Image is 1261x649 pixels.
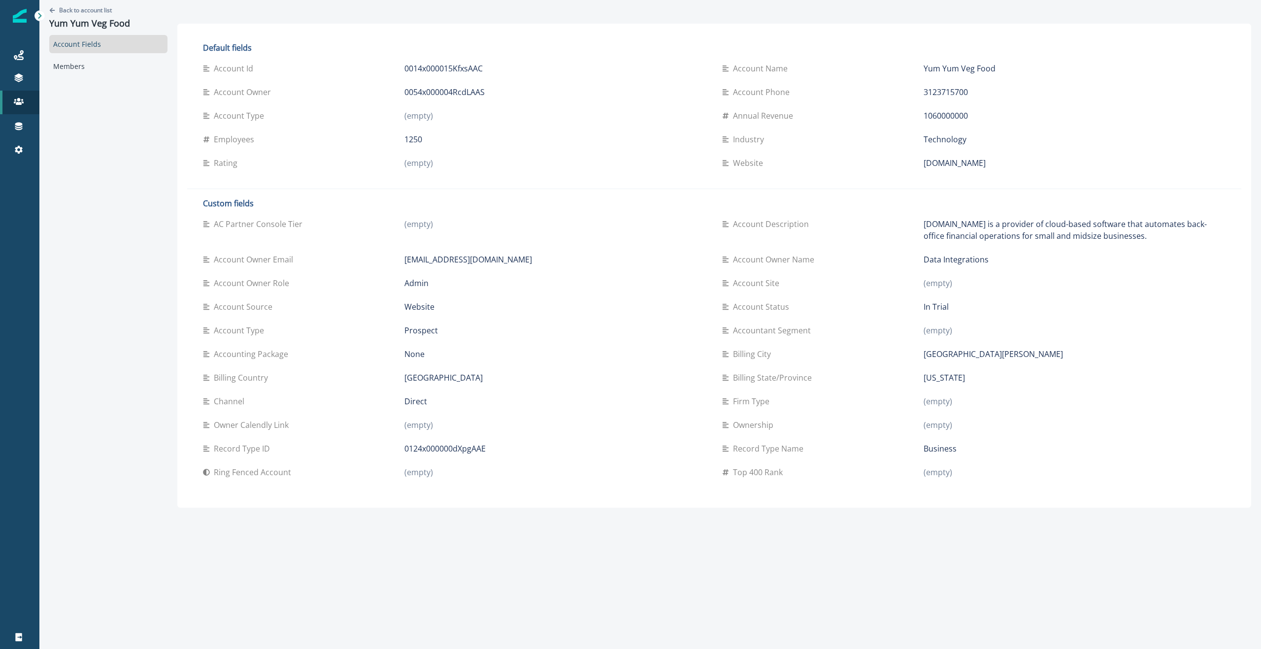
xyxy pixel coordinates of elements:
[924,110,968,122] p: 1060000000
[214,63,257,74] p: Account Id
[733,466,787,478] p: Top 400 Rank
[404,110,433,122] p: (empty)
[733,133,768,145] p: Industry
[214,419,293,431] p: Owner Calendly Link
[733,63,792,74] p: Account Name
[49,57,167,75] div: Members
[924,63,996,74] p: Yum Yum Veg Food
[214,218,306,230] p: AC Partner Console Tier
[733,157,767,169] p: Website
[404,324,438,336] p: Prospect
[214,157,241,169] p: Rating
[49,18,167,29] p: Yum Yum Veg Food
[924,419,952,431] p: (empty)
[733,372,816,384] p: Billing State/Province
[49,6,112,14] button: Go back
[404,466,433,478] p: (empty)
[214,301,276,313] p: Account Source
[404,443,486,454] p: 0124x000000dXpgAAE
[733,218,813,230] p: Account Description
[214,277,293,289] p: Account Owner Role
[924,301,949,313] p: In Trial
[214,348,292,360] p: Accounting Package
[924,324,952,336] p: (empty)
[733,419,777,431] p: Ownership
[404,63,483,74] p: 0014x000015KfxsAAC
[404,372,483,384] p: [GEOGRAPHIC_DATA]
[924,254,989,265] p: Data Integrations
[214,324,268,336] p: Account Type
[404,395,427,407] p: Direct
[733,86,794,98] p: Account Phone
[49,35,167,53] div: Account Fields
[924,395,952,407] p: (empty)
[404,254,532,265] p: [EMAIL_ADDRESS][DOMAIN_NAME]
[214,395,248,407] p: Channel
[214,86,275,98] p: Account Owner
[214,133,258,145] p: Employees
[13,9,27,23] img: Inflection
[404,157,433,169] p: (empty)
[924,277,952,289] p: (empty)
[924,372,965,384] p: [US_STATE]
[404,348,425,360] p: None
[404,301,434,313] p: Website
[404,133,422,145] p: 1250
[733,110,797,122] p: Annual Revenue
[733,395,773,407] p: Firm Type
[404,419,433,431] p: (empty)
[214,110,268,122] p: Account Type
[733,324,815,336] p: Accountant Segment
[924,443,957,454] p: Business
[924,86,968,98] p: 3123715700
[59,6,112,14] p: Back to account list
[733,443,807,454] p: Record Type Name
[203,43,1226,53] h2: Default fields
[404,277,429,289] p: Admin
[733,301,793,313] p: Account Status
[924,218,1226,242] p: [DOMAIN_NAME] is a provider of cloud-based software that automates back-office financial operatio...
[733,348,775,360] p: Billing City
[214,466,295,478] p: Ring Fenced Account
[924,348,1063,360] p: [GEOGRAPHIC_DATA][PERSON_NAME]
[733,254,818,265] p: Account Owner Name
[203,199,1226,208] h2: Custom fields
[733,277,783,289] p: Account Site
[214,254,297,265] p: Account Owner Email
[924,133,966,145] p: Technology
[404,218,433,230] p: (empty)
[404,86,485,98] p: 0054x000004RcdLAAS
[924,466,952,478] p: (empty)
[924,157,986,169] p: [DOMAIN_NAME]
[214,443,274,454] p: Record Type ID
[214,372,272,384] p: Billing Country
